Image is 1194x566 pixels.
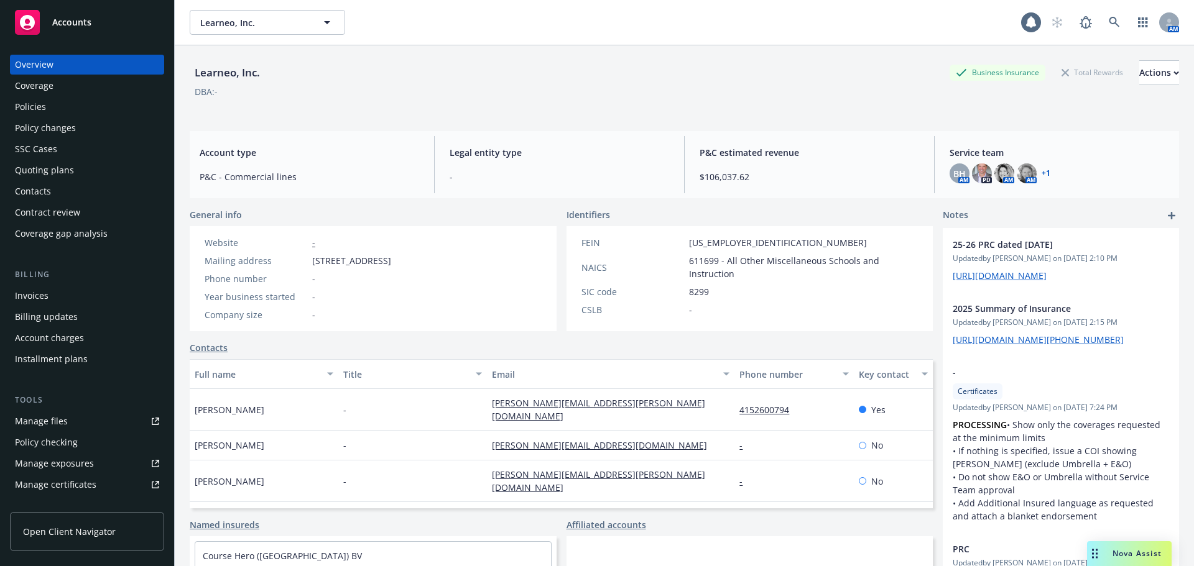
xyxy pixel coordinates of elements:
[190,359,338,389] button: Full name
[10,307,164,327] a: Billing updates
[15,118,76,138] div: Policy changes
[10,181,164,201] a: Contacts
[205,308,307,321] div: Company size
[15,349,88,369] div: Installment plans
[343,368,468,381] div: Title
[205,254,307,267] div: Mailing address
[15,160,74,180] div: Quoting plans
[205,290,307,303] div: Year business started
[195,368,320,381] div: Full name
[871,439,883,452] span: No
[10,432,164,452] a: Policy checking
[950,65,1045,80] div: Business Insurance
[581,303,684,316] div: CSLB
[492,397,705,422] a: [PERSON_NAME][EMAIL_ADDRESS][PERSON_NAME][DOMAIN_NAME]
[1131,10,1155,35] a: Switch app
[15,139,57,159] div: SSC Cases
[943,356,1179,532] div: -CertificatesUpdatedby [PERSON_NAME] on [DATE] 7:24 PMPROCESSING• Show only the coverages request...
[953,270,1047,281] a: [URL][DOMAIN_NAME]
[15,55,53,75] div: Overview
[953,238,1137,251] span: 25-26 PRC dated [DATE]
[10,203,164,222] a: Contract review
[567,208,610,221] span: Identifiers
[10,268,164,281] div: Billing
[953,167,966,180] span: BH
[871,475,883,488] span: No
[953,302,1137,315] span: 2025 Summary of Insurance
[739,368,835,381] div: Phone number
[10,118,164,138] a: Policy changes
[15,432,78,452] div: Policy checking
[15,328,84,348] div: Account charges
[739,439,752,451] a: -
[10,160,164,180] a: Quoting plans
[492,439,717,451] a: [PERSON_NAME][EMAIL_ADDRESS][DOMAIN_NAME]
[700,170,919,183] span: $106,037.62
[10,139,164,159] a: SSC Cases
[10,76,164,96] a: Coverage
[15,76,53,96] div: Coverage
[1045,10,1070,35] a: Start snowing
[10,286,164,306] a: Invoices
[1042,170,1050,177] a: +1
[10,349,164,369] a: Installment plans
[958,386,997,397] span: Certificates
[10,328,164,348] a: Account charges
[953,419,1007,431] strong: PROCESSING
[739,475,752,487] a: -
[200,16,308,29] span: Learneo, Inc.
[312,272,315,285] span: -
[52,17,91,27] span: Accounts
[943,292,1179,356] div: 2025 Summary of InsuranceUpdatedby [PERSON_NAME] on [DATE] 2:15 PM[URL][DOMAIN_NAME][PHONE_NUMBER]
[312,308,315,321] span: -
[689,254,919,280] span: 611699 - All Other Miscellaneous Schools and Instruction
[195,85,218,98] div: DBA: -
[492,468,705,493] a: [PERSON_NAME][EMAIL_ADDRESS][PERSON_NAME][DOMAIN_NAME]
[739,404,799,416] a: 4152600794
[1164,208,1179,223] a: add
[190,10,345,35] button: Learneo, Inc.
[943,208,968,223] span: Notes
[859,368,914,381] div: Key contact
[10,97,164,117] a: Policies
[10,5,164,40] a: Accounts
[10,411,164,431] a: Manage files
[205,272,307,285] div: Phone number
[1087,541,1103,566] div: Drag to move
[15,224,108,244] div: Coverage gap analysis
[1139,60,1179,85] button: Actions
[195,475,264,488] span: [PERSON_NAME]
[1113,548,1162,559] span: Nova Assist
[343,439,346,452] span: -
[190,208,242,221] span: General info
[15,496,78,516] div: Manage claims
[1102,10,1127,35] a: Search
[190,518,259,531] a: Named insureds
[581,236,684,249] div: FEIN
[953,418,1169,523] p: • Show only the coverages requested at the minimum limits • If nothing is specified, issue a COI ...
[312,290,315,303] span: -
[492,368,716,381] div: Email
[312,237,315,249] a: -
[15,454,94,473] div: Manage exposures
[953,253,1169,264] span: Updated by [PERSON_NAME] on [DATE] 2:10 PM
[994,163,1014,183] img: photo
[312,254,391,267] span: [STREET_ADDRESS]
[450,170,669,183] span: -
[953,334,1124,345] a: [URL][DOMAIN_NAME][PHONE_NUMBER]
[10,55,164,75] a: Overview
[972,163,992,183] img: photo
[700,146,919,159] span: P&C estimated revenue
[10,454,164,473] a: Manage exposures
[15,286,49,306] div: Invoices
[581,285,684,298] div: SIC code
[1139,61,1179,84] div: Actions
[1087,541,1172,566] button: Nova Assist
[943,228,1179,292] div: 25-26 PRC dated [DATE]Updatedby [PERSON_NAME] on [DATE] 2:10 PM[URL][DOMAIN_NAME]
[10,224,164,244] a: Coverage gap analysis
[450,146,669,159] span: Legal entity type
[10,496,164,516] a: Manage claims
[15,307,78,327] div: Billing updates
[854,359,933,389] button: Key contact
